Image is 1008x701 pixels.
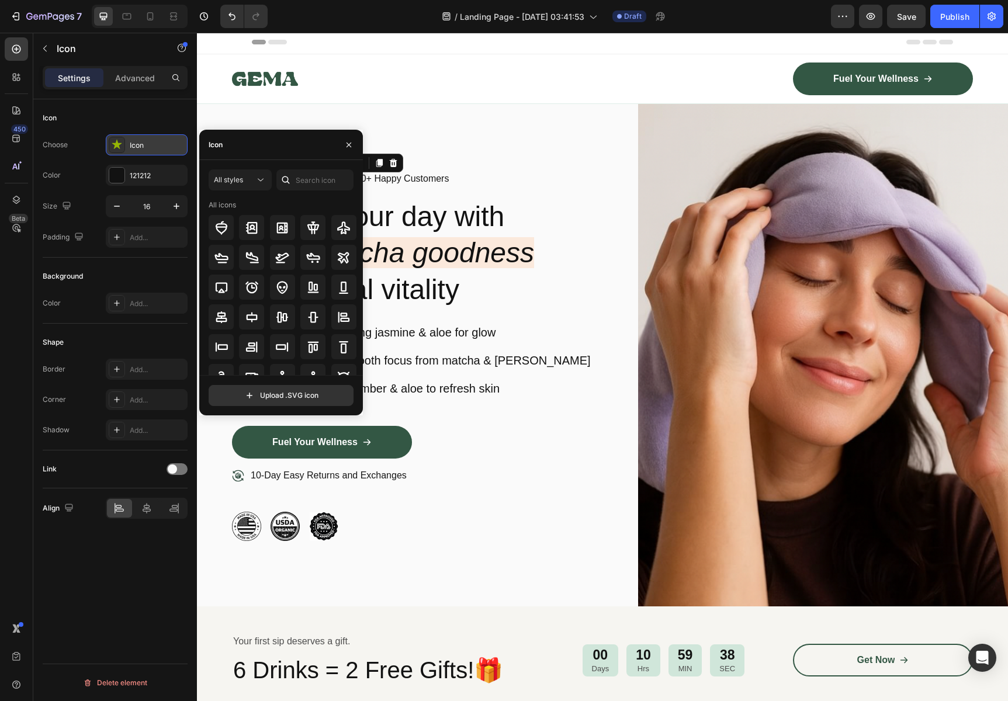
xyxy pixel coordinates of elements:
[130,395,185,405] div: Add...
[887,5,926,28] button: Save
[75,404,161,416] p: Fuel Your Wellness
[130,425,185,436] div: Add...
[522,614,538,631] div: 38
[43,230,86,245] div: Padding
[43,271,83,282] div: Background
[439,614,454,631] div: 10
[220,5,268,28] div: Undo/Redo
[130,171,185,181] div: 121212
[43,501,76,516] div: Align
[35,479,64,508] img: gempages_432750572815254551-677af688-17fc-4199-b803-fb9a7d2c22e7.png
[441,71,811,574] img: gempages_586389991043629771-c51cc16c-223b-45c8-a4f3-8391d54f1818.png
[43,140,68,150] div: Choose
[148,140,252,152] p: 1500+ Happy Customers
[43,199,74,214] div: Size
[130,232,185,243] div: Add...
[522,631,538,641] p: SEC
[52,348,394,363] p: Calm & Revive: Cucumber & aloe to refresh skin
[43,464,57,474] div: Link
[214,175,243,184] span: All styles
[460,11,584,23] span: Landing Page - [DATE] 03:41:53
[244,390,318,401] div: Upload .SVG icon
[130,140,185,151] div: Icon
[636,40,722,53] p: Fuel Your Wellness
[36,603,339,615] p: Your first sip deserves a gift.
[43,170,61,181] div: Color
[77,9,82,23] p: 7
[43,394,66,405] div: Corner
[930,5,979,28] button: Publish
[43,674,188,692] button: Delete element
[35,165,405,276] h2: Refresh your day with and natural vitality
[57,41,156,55] p: Icon
[209,200,236,210] div: All icons
[197,33,1008,701] iframe: Design area
[897,12,916,22] span: Save
[52,320,394,335] p: Focused Energy: Smooth focus from matcha & [PERSON_NAME]
[209,169,272,190] button: All styles
[9,214,28,223] div: Beta
[439,631,454,641] p: Hrs
[35,137,89,155] img: gempages_432750572815254551-354b0b53-b64f-4e13-8666-ba9611805631.png
[130,365,185,375] div: Add...
[43,364,65,374] div: Border
[395,614,413,631] div: 00
[481,631,496,641] p: MIN
[209,140,223,150] div: Icon
[624,11,642,22] span: Draft
[43,298,61,308] div: Color
[35,393,215,426] a: Fuel Your Wellness
[35,621,340,654] h2: 6 Drinks = 2 Free Gifts!🎁
[58,72,91,84] p: Settings
[43,337,64,348] div: Shape
[52,292,394,307] p: Radiant Skin: Hydrating jasmine & aloe for glow
[43,113,57,123] div: Icon
[83,676,147,690] div: Delete element
[455,11,458,23] span: /
[130,299,185,309] div: Add...
[115,72,155,84] p: Advanced
[968,644,996,672] div: Open Intercom Messenger
[11,124,28,134] div: 450
[54,437,210,449] p: 10-Day Easy Returns and Exchanges
[112,479,141,508] img: gempages_432750572815254551-61c25942-6fdd-48f2-b671-bfa8f4c72b4d.png
[74,479,103,508] img: gempages_432750572815254551-4b682a34-33d6-40ab-85b5-0690c07b22f6.png
[36,204,337,235] i: green matcha goodness
[395,631,413,641] p: Days
[596,611,776,644] a: Get Now
[43,425,70,435] div: Shadow
[276,169,354,190] input: Search icon
[481,614,496,631] div: 59
[660,622,698,634] p: Get Now
[209,385,354,406] button: Upload .SVG icon
[940,11,969,23] div: Publish
[5,5,87,28] button: 7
